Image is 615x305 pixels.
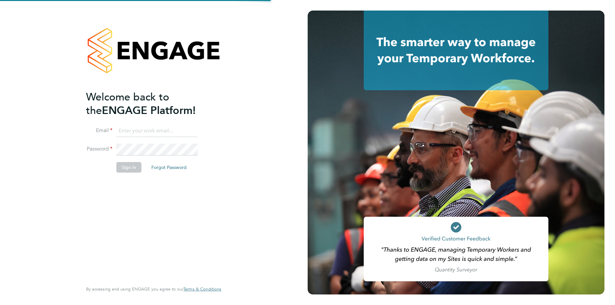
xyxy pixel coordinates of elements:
a: Terms & Conditions [183,287,221,292]
input: Enter your work email... [116,125,198,137]
button: Sign In [116,162,141,173]
span: By accessing and using ENGAGE you agree to our [86,286,221,292]
h2: ENGAGE Platform! [86,90,215,117]
label: Email [86,127,112,134]
button: Forgot Password [146,162,192,173]
span: Terms & Conditions [183,286,221,292]
label: Password [86,146,112,152]
span: Welcome back to the [86,91,169,117]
